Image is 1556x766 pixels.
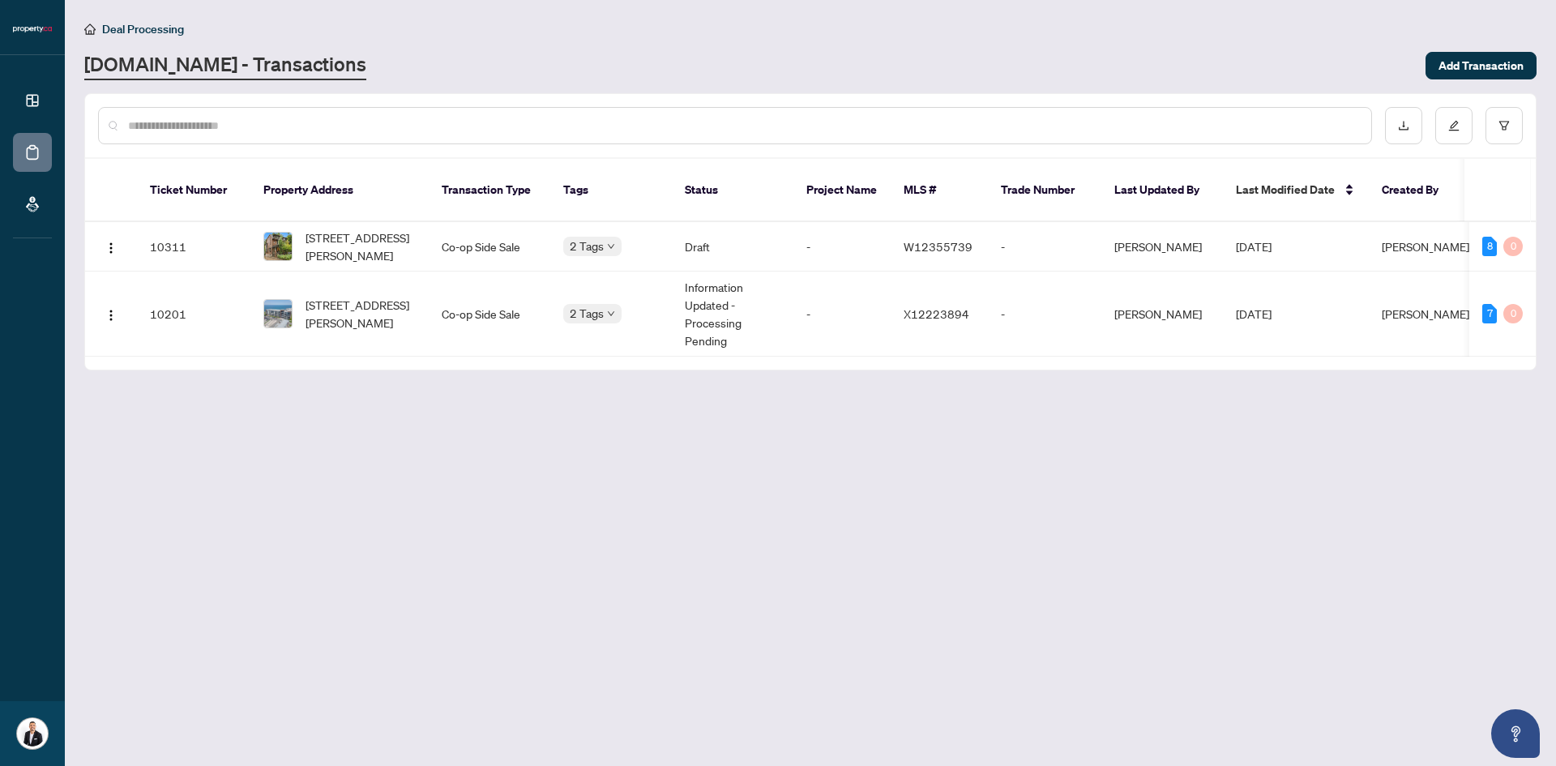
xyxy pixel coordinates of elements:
[17,718,48,749] img: Profile Icon
[306,296,416,332] span: [STREET_ADDRESS][PERSON_NAME]
[137,272,250,357] td: 10201
[1369,159,1466,222] th: Created By
[1438,53,1524,79] span: Add Transaction
[1236,306,1272,321] span: [DATE]
[988,159,1101,222] th: Trade Number
[672,222,793,272] td: Draft
[1382,239,1469,254] span: [PERSON_NAME]
[1398,120,1409,131] span: download
[137,159,250,222] th: Ticket Number
[1435,107,1473,144] button: edit
[1498,120,1510,131] span: filter
[988,272,1101,357] td: -
[1491,709,1540,758] button: Open asap
[988,222,1101,272] td: -
[1482,237,1497,256] div: 8
[13,24,52,34] img: logo
[793,159,891,222] th: Project Name
[429,222,550,272] td: Co-op Side Sale
[1223,159,1369,222] th: Last Modified Date
[904,239,972,254] span: W12355739
[607,242,615,250] span: down
[1485,107,1523,144] button: filter
[1426,52,1537,79] button: Add Transaction
[1236,181,1335,199] span: Last Modified Date
[672,159,793,222] th: Status
[1101,222,1223,272] td: [PERSON_NAME]
[1482,304,1497,323] div: 7
[1101,272,1223,357] td: [PERSON_NAME]
[891,159,988,222] th: MLS #
[429,159,550,222] th: Transaction Type
[570,304,604,323] span: 2 Tags
[1503,304,1523,323] div: 0
[1101,159,1223,222] th: Last Updated By
[105,309,118,322] img: Logo
[1385,107,1422,144] button: download
[1382,306,1469,321] span: [PERSON_NAME]
[250,159,429,222] th: Property Address
[137,222,250,272] td: 10311
[904,306,969,321] span: X12223894
[1236,239,1272,254] span: [DATE]
[98,301,124,327] button: Logo
[607,310,615,318] span: down
[105,242,118,255] img: Logo
[429,272,550,357] td: Co-op Side Sale
[264,300,292,327] img: thumbnail-img
[84,24,96,35] span: home
[306,229,416,264] span: [STREET_ADDRESS][PERSON_NAME]
[550,159,672,222] th: Tags
[98,233,124,259] button: Logo
[570,237,604,255] span: 2 Tags
[1448,120,1460,131] span: edit
[672,272,793,357] td: Information Updated - Processing Pending
[793,272,891,357] td: -
[264,233,292,260] img: thumbnail-img
[1503,237,1523,256] div: 0
[793,222,891,272] td: -
[102,22,184,36] span: Deal Processing
[84,51,366,80] a: [DOMAIN_NAME] - Transactions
